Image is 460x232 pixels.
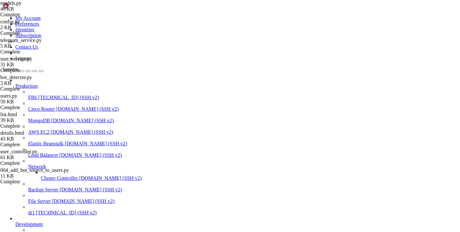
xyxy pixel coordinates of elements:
[0,149,37,154] span: user_controller.py
[0,160,64,166] div: Complete
[0,179,64,185] div: Complete
[0,167,69,179] span: 004_add_bot_source_to_users.py
[0,112,17,117] span: list.html
[0,19,20,24] span: config.py
[0,80,64,86] div: 3 KB
[0,25,64,30] div: 2 KB
[0,112,64,123] span: list.html
[0,62,64,68] div: 31 KB
[0,30,64,36] div: Complete
[0,75,64,86] span: bot_detector.py
[0,130,64,142] span: details.html
[0,6,64,12] div: 46 KB
[0,75,32,80] span: bot_detector.py
[0,56,64,68] span: user_service.py
[0,56,32,61] span: user_service.py
[0,105,64,110] div: Complete
[0,149,64,160] span: user_controller.py
[0,117,64,123] div: 39 KB
[0,93,64,105] span: users.py
[0,155,64,160] div: 61 KB
[0,43,64,49] div: 5 KB
[0,130,24,136] span: details.html
[0,93,17,99] span: users.py
[0,173,64,179] div: 11 KB
[0,123,64,129] div: Complete
[0,12,64,18] div: Complete
[0,37,42,43] span: telegram_service.py
[0,167,69,173] span: 004_add_bot_source_to_users.py
[0,0,64,12] span: models.py
[0,86,64,92] div: Complete
[0,99,64,105] div: 59 KB
[0,19,64,30] span: config.py
[0,136,64,142] div: 43 KB
[0,142,64,148] div: Complete
[0,0,21,6] span: models.py
[0,68,64,73] div: Complete
[0,49,64,55] div: Complete
[0,37,64,49] span: telegram_service.py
